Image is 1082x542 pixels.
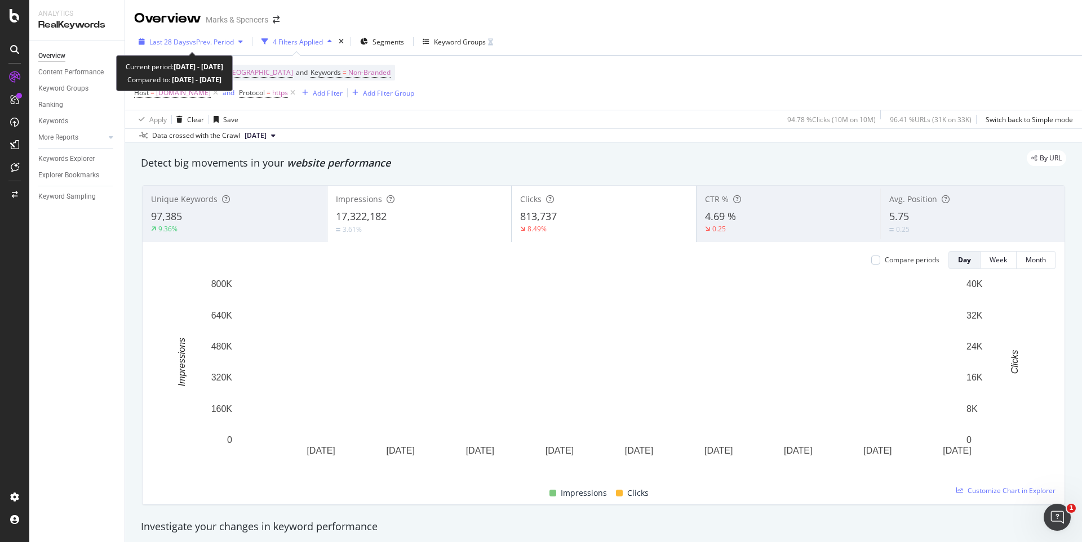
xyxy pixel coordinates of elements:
[520,194,542,204] span: Clicks
[520,209,557,223] span: 813,737
[307,446,335,455] text: [DATE]
[1017,251,1056,269] button: Month
[225,65,293,80] span: [GEOGRAPHIC_DATA]
[966,279,983,289] text: 40K
[896,225,910,234] div: 0.25
[239,88,265,97] span: Protocol
[158,224,178,234] div: 9.36%
[943,446,971,455] text: [DATE]
[134,9,201,28] div: Overview
[990,255,1007,265] div: Week
[38,153,95,165] div: Keywords Explorer
[784,446,812,455] text: [DATE]
[211,342,233,351] text: 480K
[38,132,78,144] div: More Reports
[240,129,280,142] button: [DATE]
[156,85,211,101] span: [DOMAIN_NAME]
[211,279,233,289] text: 800K
[958,255,971,265] div: Day
[134,88,149,97] span: Host
[1026,255,1046,265] div: Month
[134,33,247,51] button: Last 28 DaysvsPrev. Period
[38,132,105,144] a: More Reports
[174,62,223,71] b: [DATE] - [DATE]
[296,68,308,77] span: and
[313,88,343,98] div: Add Filter
[152,278,1047,473] svg: A chart.
[211,310,233,320] text: 640K
[1044,504,1071,531] iframe: Intercom live chat
[223,88,234,97] div: and
[712,224,726,234] div: 0.25
[298,86,343,100] button: Add Filter
[336,36,346,47] div: times
[348,86,414,100] button: Add Filter Group
[363,88,414,98] div: Add Filter Group
[206,14,268,25] div: Marks & Spencers
[311,68,341,77] span: Keywords
[273,37,323,47] div: 4 Filters Applied
[705,194,729,204] span: CTR %
[889,194,937,204] span: Avg. Position
[38,66,104,78] div: Content Performance
[38,50,65,62] div: Overview
[38,99,117,111] a: Ranking
[149,115,167,124] div: Apply
[189,37,234,47] span: vs Prev. Period
[151,209,182,223] span: 97,385
[373,37,404,47] span: Segments
[1067,504,1076,513] span: 1
[38,169,99,181] div: Explorer Bookmarks
[956,486,1056,495] a: Customize Chart in Explorer
[625,446,653,455] text: [DATE]
[966,373,983,382] text: 16K
[38,50,117,62] a: Overview
[704,446,733,455] text: [DATE]
[149,37,189,47] span: Last 28 Days
[986,115,1073,124] div: Switch back to Simple mode
[787,115,876,124] div: 94.78 % Clicks ( 10M on 10M )
[211,373,233,382] text: 320K
[343,225,362,234] div: 3.61%
[38,19,116,32] div: RealKeywords
[273,16,280,24] div: arrow-right-arrow-left
[356,33,409,51] button: Segments
[336,209,387,223] span: 17,322,182
[223,115,238,124] div: Save
[885,255,939,265] div: Compare periods
[627,486,649,500] span: Clicks
[968,486,1056,495] span: Customize Chart in Explorer
[981,110,1073,128] button: Switch back to Simple mode
[141,519,1066,534] div: Investigate your changes in keyword performance
[38,99,63,111] div: Ranking
[1027,150,1066,166] div: legacy label
[466,446,494,455] text: [DATE]
[348,65,391,80] span: Non-Branded
[1040,155,1062,162] span: By URL
[170,75,221,84] b: [DATE] - [DATE]
[38,83,117,95] a: Keyword Groups
[889,209,909,223] span: 5.75
[966,342,983,351] text: 24K
[546,446,574,455] text: [DATE]
[434,37,486,47] div: Keyword Groups
[38,169,117,181] a: Explorer Bookmarks
[209,110,238,128] button: Save
[127,73,221,86] div: Compared to:
[177,338,187,386] text: Impressions
[966,404,978,414] text: 8K
[38,115,68,127] div: Keywords
[150,88,154,97] span: =
[223,87,234,98] button: and
[272,85,288,101] span: https
[257,33,336,51] button: 4 Filters Applied
[227,435,232,445] text: 0
[187,115,204,124] div: Clear
[152,131,240,141] div: Data crossed with the Crawl
[1010,350,1019,374] text: Clicks
[134,110,167,128] button: Apply
[343,68,347,77] span: =
[38,83,88,95] div: Keyword Groups
[890,115,972,124] div: 96.41 % URLs ( 31K on 33K )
